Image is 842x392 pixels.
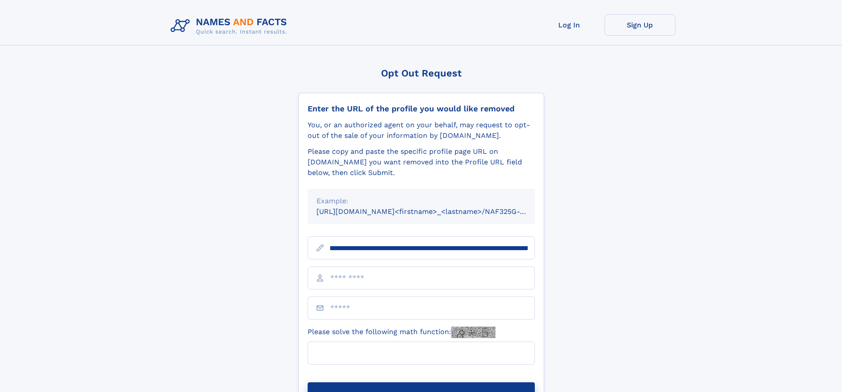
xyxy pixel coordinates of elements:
[308,146,535,178] div: Please copy and paste the specific profile page URL on [DOMAIN_NAME] you want removed into the Pr...
[534,14,605,36] a: Log In
[308,120,535,141] div: You, or an authorized agent on your behalf, may request to opt-out of the sale of your informatio...
[605,14,675,36] a: Sign Up
[308,104,535,114] div: Enter the URL of the profile you would like removed
[316,207,552,216] small: [URL][DOMAIN_NAME]<firstname>_<lastname>/NAF325G-xxxxxxxx
[298,68,544,79] div: Opt Out Request
[316,196,526,206] div: Example:
[167,14,294,38] img: Logo Names and Facts
[308,327,495,338] label: Please solve the following math function:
